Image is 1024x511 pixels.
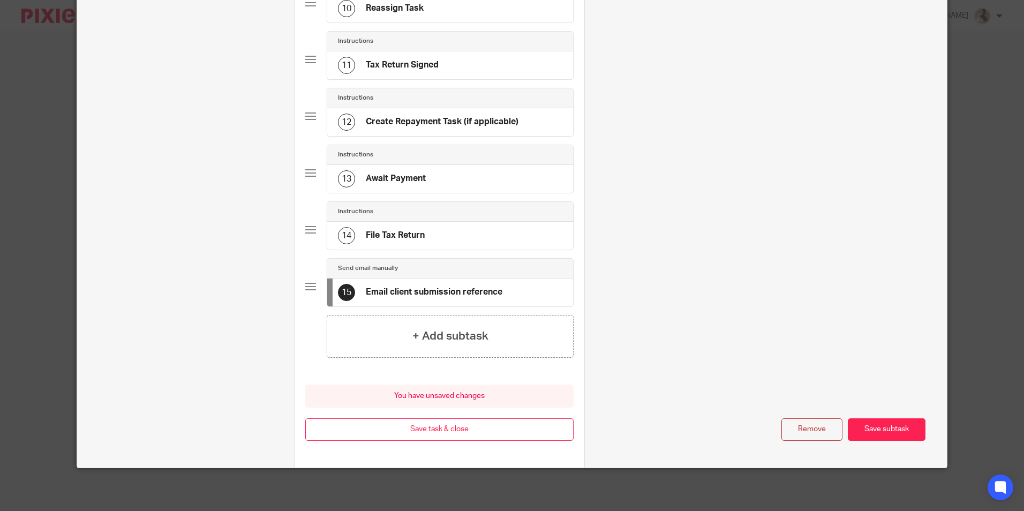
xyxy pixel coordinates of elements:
[366,116,518,127] h4: Create Repayment Task (if applicable)
[412,328,488,344] h4: + Add subtask
[366,59,439,71] h4: Tax Return Signed
[338,114,355,131] div: 12
[338,170,355,187] div: 13
[366,3,424,14] h4: Reassign Task
[305,418,574,441] button: Save task & close
[781,418,842,441] button: Remove
[338,264,398,273] h4: Send email manually
[305,385,574,408] div: You have unsaved changes
[338,227,355,244] div: 14
[338,151,373,159] h4: Instructions
[338,94,373,102] h4: Instructions
[338,57,355,74] div: 11
[338,37,373,46] h4: Instructions
[366,230,425,241] h4: File Tax Return
[366,287,502,298] h4: Email client submission reference
[366,173,426,184] h4: Await Payment
[848,418,925,441] button: Save subtask
[338,207,373,216] h4: Instructions
[338,284,355,301] div: 15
